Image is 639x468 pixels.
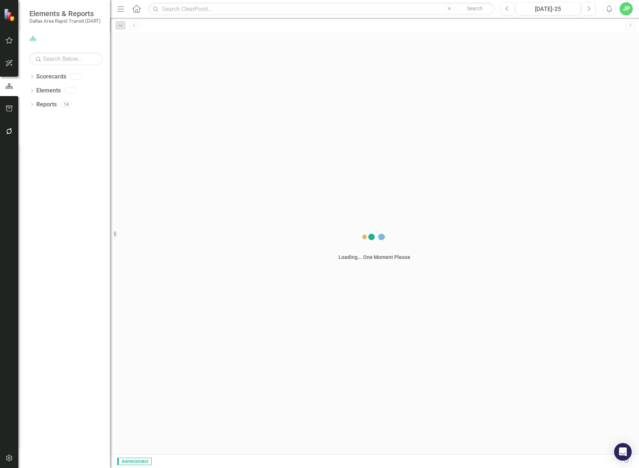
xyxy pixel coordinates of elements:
button: JP [620,2,633,15]
img: ClearPoint Strategy [4,8,16,21]
a: Reports [36,100,57,109]
a: Elements [36,87,61,95]
span: Search [467,6,483,11]
button: [DATE]-25 [516,2,580,15]
div: Open Intercom Messenger [614,443,632,461]
div: Loading... One Moment Please [339,253,410,261]
button: Search [457,4,493,14]
input: Search ClearPoint... [148,3,495,15]
div: [DATE]-25 [519,5,577,14]
a: Scorecards [36,73,66,81]
small: Dallas Area Rapid Transit (DART) [29,18,101,24]
span: Administrator [117,458,152,465]
div: 14 [60,101,72,107]
span: Elements & Reports [29,9,101,18]
input: Search Below... [29,52,103,65]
